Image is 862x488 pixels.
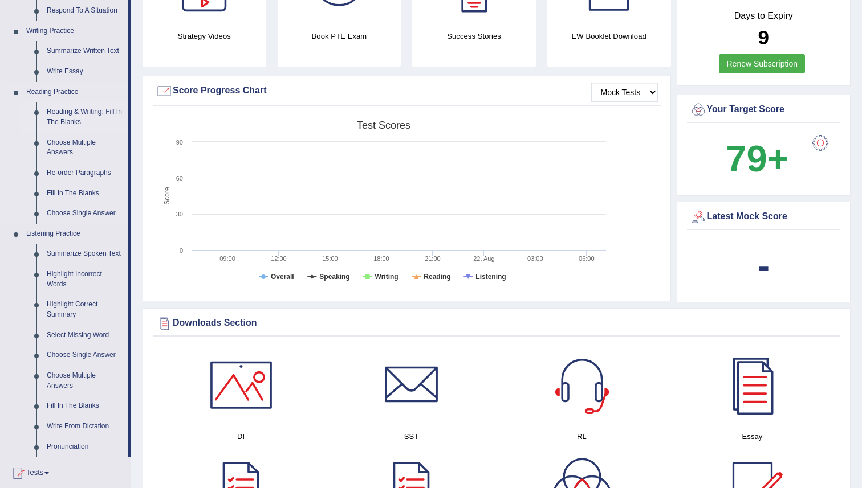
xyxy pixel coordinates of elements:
tspan: Listening [475,273,506,281]
a: Summarize Written Text [42,41,128,61]
a: Choose Single Answer [42,345,128,366]
tspan: Reading [424,273,450,281]
tspan: Test scores [357,120,410,131]
a: Pronunciation [42,437,128,457]
tspan: Writing [375,273,399,281]
div: Latest Mock Score [690,208,838,225]
text: 09:00 [219,255,235,262]
a: Write From Dictation [42,416,128,437]
a: Summarize Spoken Text [42,244,128,264]
h4: EW Booklet Download [547,30,671,42]
div: Score Progress Chart [156,83,658,100]
a: Tests [1,457,131,486]
text: 18:00 [373,255,389,262]
a: Highlight Incorrect Words [42,264,128,294]
a: Choose Single Answer [42,203,128,224]
text: 90 [176,139,183,146]
tspan: Speaking [319,273,349,281]
h4: Days to Expiry [690,11,838,21]
a: Fill In The Blanks [42,183,128,204]
text: 21:00 [425,255,441,262]
a: Highlight Correct Summary [42,294,128,325]
a: Writing Practice [21,21,128,42]
tspan: Overall [271,273,294,281]
text: 12:00 [271,255,287,262]
tspan: 22. Aug [473,255,494,262]
h4: Strategy Videos [143,30,266,42]
text: 0 [180,247,183,254]
h4: Book PTE Exam [278,30,401,42]
a: Reading & Writing: Fill In The Blanks [42,102,128,132]
text: 03:00 [527,255,543,262]
a: Write Essay [42,61,128,82]
a: Renew Subscription [719,54,805,73]
tspan: Score [163,187,171,205]
div: Downloads Section [156,315,837,332]
h4: RL [502,430,661,442]
b: - [757,245,770,286]
a: Listening Practice [21,224,128,244]
div: Your Target Score [690,101,838,118]
b: 9 [758,26,769,48]
text: 30 [176,211,183,218]
h4: Success Stories [412,30,536,42]
text: 06:00 [579,255,595,262]
a: Re-order Paragraphs [42,163,128,183]
h4: Essay [673,430,832,442]
b: 79+ [726,138,788,179]
h4: SST [332,430,491,442]
h4: DI [161,430,320,442]
a: Reading Practice [21,82,128,102]
text: 60 [176,175,183,182]
a: Select Missing Word [42,325,128,346]
a: Choose Multiple Answers [42,366,128,396]
a: Fill In The Blanks [42,396,128,416]
text: 15:00 [322,255,338,262]
a: Choose Multiple Answers [42,133,128,163]
a: Respond To A Situation [42,1,128,21]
